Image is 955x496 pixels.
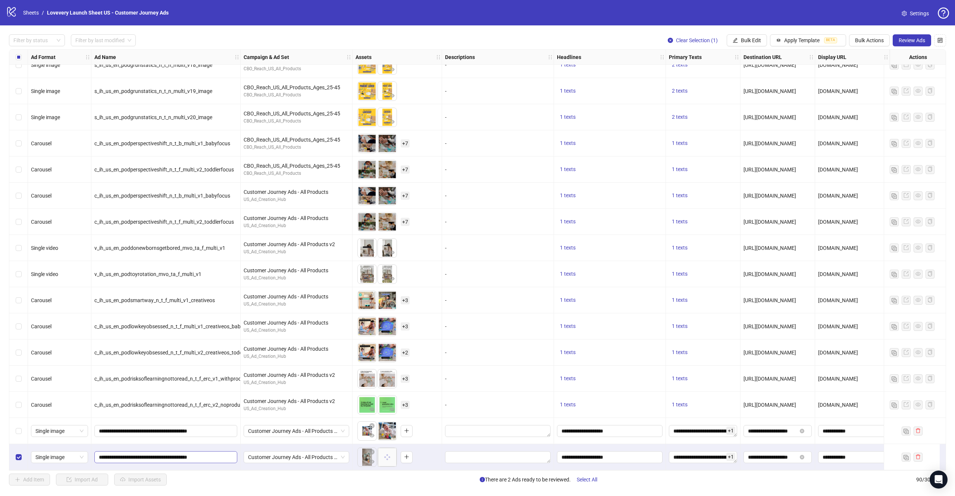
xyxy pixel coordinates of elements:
button: 2 texts [669,61,691,69]
span: Clear Selection (1) [676,37,718,43]
span: eye [369,171,375,177]
span: 1 texts [560,349,576,355]
span: holder [553,55,558,60]
span: eye [389,302,395,307]
strong: Descriptions [445,53,475,61]
button: 1 texts [557,296,579,305]
span: [URL][DOMAIN_NAME] [743,88,796,94]
span: eye [389,381,395,386]
img: Asset 2 [378,160,397,179]
button: 1 texts [557,87,579,96]
span: holder [441,55,446,60]
span: holder [351,55,357,60]
span: s_ih_us_en_podgrunstatics_n_t_n_multi_v18_image [94,62,212,68]
span: eye [389,171,395,177]
div: Resize Descriptions column [552,50,554,64]
span: export [904,114,909,120]
img: Asset 1 [358,56,376,74]
span: 1 texts [560,192,576,198]
button: Review Ads [893,34,931,46]
img: Asset 2 [378,134,397,153]
button: Preview [388,379,397,388]
span: holder [234,55,239,60]
span: eye [369,250,375,255]
strong: Ad Name [94,53,116,61]
button: Preview [367,144,376,153]
span: eye [915,62,921,67]
span: eye [915,193,921,198]
span: eye [389,407,395,412]
span: Settings [910,9,929,18]
a: Settings [896,7,935,19]
span: plus [404,428,409,433]
span: 1 texts [560,271,576,277]
div: Select row 88 [9,392,28,418]
strong: Actions [909,53,927,61]
span: eye [915,88,921,93]
span: 1 texts [672,192,688,198]
span: control [937,38,943,43]
button: 1 texts [557,374,579,383]
button: close-circle [800,455,804,459]
strong: Display URL [818,53,846,61]
strong: Ad Format [31,53,56,61]
button: Preview [367,65,376,74]
span: export [904,350,909,355]
span: s_ih_us_en_podgrunstatics_n_t_n_multi_v19_image [94,88,212,94]
button: 1 texts [669,217,691,226]
button: Preview [367,458,376,466]
span: export [904,140,909,146]
img: Asset 1 [358,239,376,257]
button: Preview [367,275,376,283]
span: Single image [35,425,84,437]
img: Asset 2 [378,396,397,414]
span: eye [369,302,375,307]
span: 1 texts [560,140,576,146]
button: 1 texts [669,270,691,279]
span: close-circle [668,38,673,43]
img: Asset 1 [358,160,376,179]
img: Asset 2 [378,422,397,440]
strong: Destination URL [743,53,782,61]
span: holder [85,55,90,60]
a: Sheets [22,9,40,17]
span: eye [389,119,395,124]
button: Preview [367,222,376,231]
span: eye [389,198,395,203]
button: 1 texts [557,139,579,148]
span: 1 texts [672,271,688,277]
span: holder [436,55,441,60]
span: eye [389,328,395,334]
button: Clear Selection (1) [662,34,724,46]
div: Select row 76 [9,78,28,104]
div: Resize Headlines column [664,50,666,64]
span: eye [915,350,921,355]
span: question-circle [938,7,949,19]
strong: Headlines [557,53,581,61]
button: 1 texts [557,348,579,357]
span: eye [369,433,375,438]
img: Asset 1 [358,422,376,440]
span: 1 texts [672,375,688,381]
button: Preview [367,431,376,440]
div: Open Intercom Messenger [930,471,948,489]
span: eye [369,198,375,203]
span: export [904,376,909,381]
button: Preview [388,196,397,205]
button: 1 texts [557,400,579,409]
button: Select All [571,474,603,486]
span: eye [369,119,375,124]
div: CBO_Reach_US_All_Products_Ages_25-45 [244,83,349,92]
span: eye [915,323,921,329]
span: eye [389,67,395,72]
span: [URL][DOMAIN_NAME] [743,62,796,68]
strong: Campaign & Ad Set [244,53,289,61]
span: 2 texts [672,88,688,94]
span: 1 texts [672,218,688,224]
span: Single image [35,452,84,463]
span: BETA [824,37,837,43]
span: 1 texts [672,245,688,251]
span: Customer Journey Ads - All Products v2 [248,425,345,437]
span: close-circle [369,449,375,455]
